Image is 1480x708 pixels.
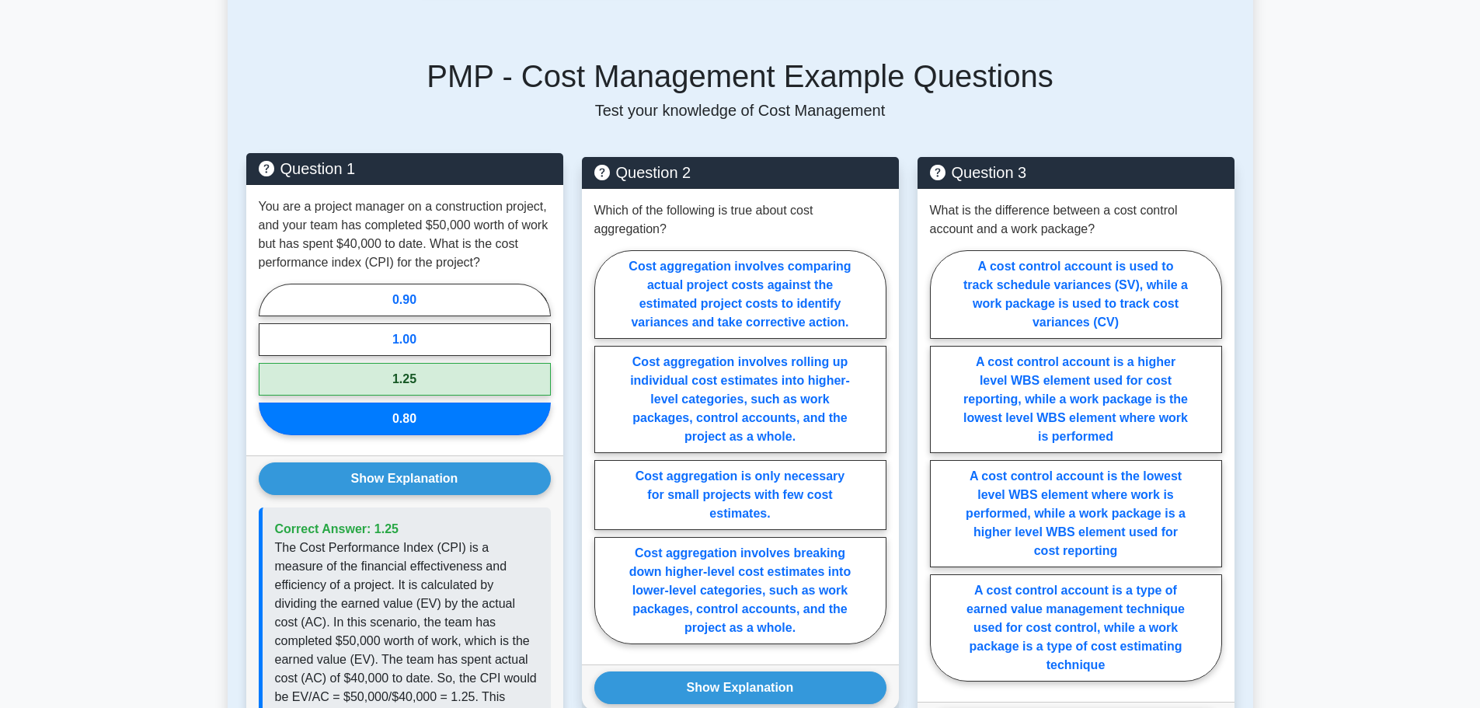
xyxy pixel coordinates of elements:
label: Cost aggregation is only necessary for small projects with few cost estimates. [594,460,886,530]
p: Which of the following is true about cost aggregation? [594,201,886,239]
h5: Question 3 [930,163,1222,182]
p: What is the difference between a cost control account and a work package? [930,201,1222,239]
h5: Question 1 [259,159,551,178]
label: Cost aggregation involves comparing actual project costs against the estimated project costs to i... [594,250,886,339]
label: Cost aggregation involves rolling up individual cost estimates into higher-level categories, such... [594,346,886,453]
label: 1.25 [259,363,551,396]
label: A cost control account is the lowest level WBS element where work is performed, while a work pack... [930,460,1222,567]
label: A cost control account is a type of earned value management technique used for cost control, whil... [930,574,1222,682]
label: A cost control account is a higher level WBS element used for cost reporting, while a work packag... [930,346,1222,453]
label: 0.90 [259,284,551,316]
p: You are a project manager on a construction project, and your team has completed $50,000 worth of... [259,197,551,272]
label: A cost control account is used to track schedule variances (SV), while a work package is used to ... [930,250,1222,339]
label: 0.80 [259,403,551,435]
span: Correct Answer: 1.25 [275,522,399,535]
label: Cost aggregation involves breaking down higher-level cost estimates into lower-level categories, ... [594,537,886,644]
h5: Question 2 [594,163,886,182]
button: Show Explanation [594,671,886,704]
h5: PMP - Cost Management Example Questions [246,58,1234,95]
p: Test your knowledge of Cost Management [246,101,1234,120]
label: 1.00 [259,323,551,356]
button: Show Explanation [259,462,551,495]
